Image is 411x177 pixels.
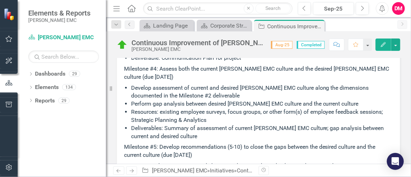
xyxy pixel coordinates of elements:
input: Search ClearPoint... [143,2,293,15]
p: Milestone #4: Assess both the current [PERSON_NAME] EMC culture and the desired [PERSON_NAME] EMC... [124,64,393,83]
div: » » [142,167,253,175]
li: Develop assessment of current and desired [PERSON_NAME] EMC culture along the dimensions document... [131,84,393,100]
button: DM [392,2,405,15]
div: Landing Page [153,21,192,30]
div: Continuous Improvement of [PERSON_NAME] EMC Culture [237,167,383,174]
div: 29 [69,71,80,77]
a: Corporate Strategic Plan Through 2026 [199,21,249,30]
a: Landing Page [141,21,192,30]
li: Deliverables: Summary of assessment of current [PERSON_NAME] EMC culture; gap analysis between cu... [131,124,393,141]
a: [PERSON_NAME] EMC [28,34,99,42]
button: Search [256,4,291,13]
img: ClearPoint Strategy [4,8,16,20]
div: Continuous Improvement of [PERSON_NAME] EMC Culture [268,22,323,31]
div: [PERSON_NAME] EMC [131,47,264,52]
li: Perform gap analysis between desired [PERSON_NAME] EMC culture and the current culture [131,100,393,108]
div: Continuous Improvement of [PERSON_NAME] EMC Culture [131,39,264,47]
div: 29 [58,98,70,104]
li: Deliverable: Communication Plan for project [131,54,393,62]
li: Resources: existing employee surveys, focus groups, or other form(s) of employee feedback session... [131,108,393,124]
span: Search [265,5,281,11]
button: Sep-25 [313,2,354,15]
input: Search Below... [28,51,99,63]
a: Elements [35,83,59,92]
p: Milestone #5: Develop recommendations (5-10) to close the gaps between the desired culture and th... [124,142,393,161]
a: Initiatives [210,167,234,174]
li: Create roadmap to narrow and close gaps between desired culture and current culture [131,162,393,170]
div: Corporate Strategic Plan Through 2026 [210,21,249,30]
div: 134 [62,84,76,90]
small: [PERSON_NAME] EMC [28,17,90,23]
span: Completed [297,41,325,49]
span: Aug-25 [271,41,293,49]
a: [PERSON_NAME] EMC [152,167,207,174]
div: Open Intercom Messenger [387,153,404,170]
a: Reports [35,97,55,105]
div: Sep-25 [316,5,352,13]
span: Elements & Reports [28,9,90,17]
a: Dashboards [35,70,65,78]
img: At Target [117,39,128,51]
